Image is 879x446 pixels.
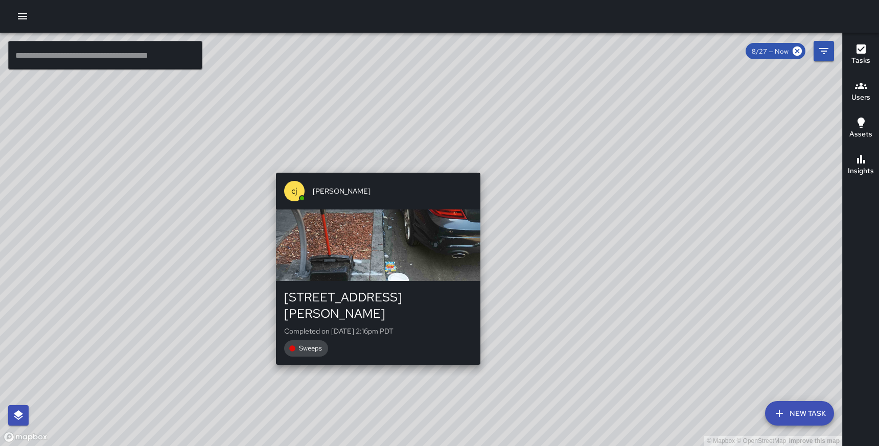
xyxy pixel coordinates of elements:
button: cj[PERSON_NAME][STREET_ADDRESS][PERSON_NAME]Completed on [DATE] 2:16pm PDTSweeps [276,173,480,365]
div: [STREET_ADDRESS][PERSON_NAME] [284,289,472,322]
button: Insights [843,147,879,184]
span: 8/27 — Now [746,47,795,56]
span: Sweeps [293,344,328,353]
button: Assets [843,110,879,147]
button: Users [843,74,879,110]
div: 8/27 — Now [746,43,805,59]
button: Tasks [843,37,879,74]
h6: Users [851,92,870,103]
p: Completed on [DATE] 2:16pm PDT [284,326,472,336]
span: [PERSON_NAME] [313,186,472,196]
h6: Assets [849,129,872,140]
h6: Tasks [851,55,870,66]
p: cj [291,185,297,197]
button: Filters [814,41,834,61]
button: New Task [765,401,834,426]
h6: Insights [848,166,874,177]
